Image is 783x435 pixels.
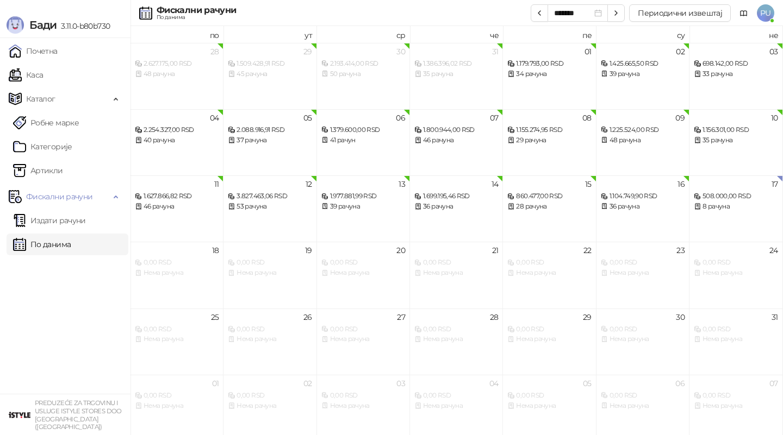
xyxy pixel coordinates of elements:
div: 28 [210,48,219,55]
td: 2025-08-15 [503,175,596,242]
td: 2025-08-23 [596,242,689,308]
div: 08 [582,114,592,122]
div: 53 рачуна [228,201,312,212]
th: по [130,26,223,43]
div: 8 рачуна [694,201,778,212]
div: 23 [676,247,685,254]
div: 15 [585,180,592,188]
div: 03 [396,380,405,387]
div: 0,00 RSD [414,257,498,268]
td: 2025-08-03 [689,43,782,109]
div: 28 рачуна [507,201,591,212]
td: 2025-08-02 [596,43,689,109]
div: 05 [583,380,592,387]
div: 1.627.866,82 RSD [135,191,219,201]
td: 2025-07-30 [317,43,410,109]
a: По данима [13,234,71,255]
div: 0,00 RSD [414,390,498,401]
a: Категорије [13,136,72,157]
div: 31 [772,313,778,321]
td: 2025-08-12 [223,175,316,242]
div: Нема рачуна [507,268,591,278]
div: 1.425.665,50 RSD [601,59,685,69]
div: 0,00 RSD [228,390,312,401]
div: Фискални рачуни [157,6,236,15]
a: Издати рачуни [13,210,86,231]
div: 1.155.274,95 RSD [507,125,591,135]
div: Нема рачуна [135,401,219,411]
div: 2.193.414,00 RSD [321,59,405,69]
span: 3.11.0-b80b730 [57,21,110,31]
img: 64x64-companyLogo-77b92cf4-9946-4f36-9751-bf7bb5fd2c7d.png [9,404,30,426]
div: 0,00 RSD [507,324,591,335]
div: 02 [303,380,312,387]
div: 0,00 RSD [135,390,219,401]
div: Нема рачуна [414,334,498,344]
div: 0,00 RSD [135,257,219,268]
td: 2025-07-29 [223,43,316,109]
div: 34 рачуна [507,69,591,79]
div: 36 рачуна [414,201,498,212]
div: 0,00 RSD [135,324,219,335]
div: 48 рачуна [601,135,685,146]
div: 03 [769,48,778,55]
div: 0,00 RSD [694,324,778,335]
div: 36 рачуна [601,201,685,212]
td: 2025-08-29 [503,308,596,375]
div: Нема рачуна [507,401,591,411]
td: 2025-08-14 [410,175,503,242]
div: Нема рачуна [228,401,312,411]
div: 35 рачуна [414,69,498,79]
td: 2025-07-28 [130,43,223,109]
div: 26 [303,313,312,321]
td: 2025-08-19 [223,242,316,308]
td: 2025-08-18 [130,242,223,308]
div: 19 [305,247,312,254]
div: Нема рачуна [135,268,219,278]
td: 2025-08-08 [503,109,596,175]
div: Нема рачуна [601,334,685,344]
div: 39 рачуна [601,69,685,79]
div: 0,00 RSD [507,257,591,268]
div: Нема рачуна [694,268,778,278]
td: 2025-08-11 [130,175,223,242]
td: 2025-08-16 [596,175,689,242]
div: 1.104.749,90 RSD [601,191,685,201]
th: су [596,26,689,43]
div: 01 [585,48,592,55]
div: 25 [211,313,219,321]
div: Нема рачуна [321,268,405,278]
div: 40 рачуна [135,135,219,146]
div: Нема рачуна [321,334,405,344]
div: Нема рачуна [228,334,312,344]
div: 0,00 RSD [321,257,405,268]
div: 21 [492,247,499,254]
a: ArtikliАртикли [13,160,63,181]
div: 02 [676,48,685,55]
div: 2.088.916,91 RSD [228,125,312,135]
td: 2025-08-06 [317,109,410,175]
div: 0,00 RSD [228,257,312,268]
div: По данима [157,15,236,20]
div: 1.156.301,00 RSD [694,125,778,135]
div: 07 [769,380,778,387]
div: Нема рачуна [135,334,219,344]
div: 0,00 RSD [601,324,685,335]
td: 2025-08-22 [503,242,596,308]
div: 10 [771,114,778,122]
th: пе [503,26,596,43]
td: 2025-08-30 [596,308,689,375]
a: Почетна [9,40,58,62]
td: 2025-08-04 [130,109,223,175]
div: 33 рачуна [694,69,778,79]
div: 48 рачуна [135,69,219,79]
td: 2025-08-17 [689,175,782,242]
div: 2.254.327,00 RSD [135,125,219,135]
td: 2025-08-26 [223,308,316,375]
a: Документација [735,4,753,22]
div: 29 [583,313,592,321]
small: PREDUZEĆE ZA TRGOVINU I USLUGE ISTYLE STORES DOO [GEOGRAPHIC_DATA] ([GEOGRAPHIC_DATA]) [35,399,122,431]
span: Каталог [26,88,55,110]
div: 07 [490,114,499,122]
div: 0,00 RSD [321,390,405,401]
